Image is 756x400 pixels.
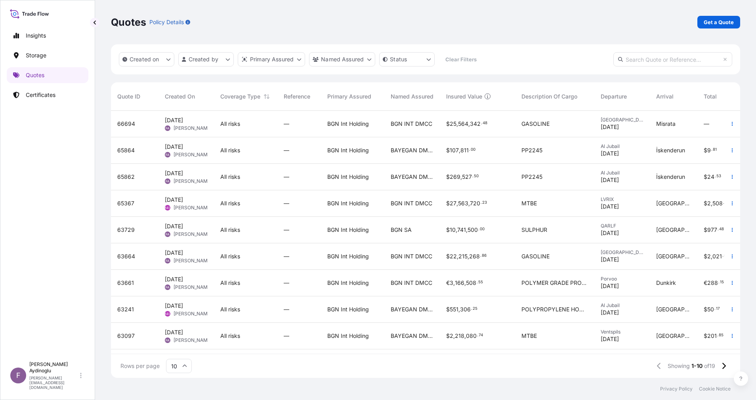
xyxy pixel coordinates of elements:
[284,93,310,100] span: Reference
[456,201,458,206] span: ,
[459,148,460,153] span: ,
[284,173,289,181] span: —
[26,51,46,59] p: Storage
[468,254,469,259] span: ,
[691,362,703,370] span: 1-10
[220,252,240,260] span: All risks
[450,201,456,206] span: 27
[327,93,371,100] span: Primary Assured
[718,281,720,284] span: .
[478,281,483,284] span: 55
[165,196,183,204] span: [DATE]
[521,173,542,181] span: PP2245
[117,199,134,207] span: 65367
[521,279,588,287] span: POLYMER GRADE PROPYLENE
[220,120,240,128] span: All risks
[439,53,483,66] button: Clear Filters
[704,280,707,286] span: €
[457,227,466,233] span: 741
[656,226,691,234] span: [GEOGRAPHIC_DATA]
[455,280,464,286] span: 166
[262,92,271,101] button: Sort
[668,362,690,370] span: Showing
[220,199,240,207] span: All risks
[478,228,479,231] span: .
[718,228,719,231] span: .
[119,52,174,66] button: createdOn Filter options
[711,254,712,259] span: ,
[469,148,470,151] span: .
[390,55,407,63] p: Status
[174,205,212,211] span: [PERSON_NAME]
[327,252,369,260] span: BGN Int Holding
[379,52,435,66] button: certificateStatus Filter options
[174,311,212,317] span: [PERSON_NAME]
[284,199,289,207] span: —
[29,375,78,390] p: [PERSON_NAME][EMAIL_ADDRESS][DOMAIN_NAME]
[391,252,432,260] span: BGN INT DMCC
[660,386,693,392] p: Privacy Policy
[391,332,433,340] span: BAYEGAN DMCC
[468,201,470,206] span: ,
[391,226,412,234] span: BGN SA
[220,305,240,313] span: All risks
[482,254,487,257] span: 86
[16,372,21,379] span: F
[699,386,731,392] a: Cookie Notice
[704,93,717,100] span: Total
[446,307,450,312] span: $
[165,302,183,310] span: [DATE]
[717,334,718,337] span: .
[7,47,88,63] a: Storage
[450,307,458,312] span: 551
[481,201,482,204] span: .
[391,305,433,313] span: BAYEGAN DMCC
[656,120,676,128] span: Misrata
[117,332,135,340] span: 63097
[656,279,676,287] span: Dunkirk
[165,275,183,283] span: [DATE]
[712,254,722,259] span: 021
[704,120,709,128] span: —
[601,203,619,210] span: [DATE]
[284,305,289,313] span: —
[707,174,714,180] span: 24
[458,121,468,127] span: 564
[238,52,305,66] button: distributor Filter options
[391,199,432,207] span: BGN INT DMCC
[458,201,468,206] span: 563
[220,173,240,181] span: All risks
[704,307,707,312] span: $
[130,55,159,63] p: Created on
[483,122,487,125] span: 48
[601,123,619,131] span: [DATE]
[166,257,170,265] span: FA
[453,333,455,339] span: ,
[466,333,477,339] span: 080
[656,146,685,154] span: İskenderun
[174,284,212,290] span: [PERSON_NAME]
[704,333,707,339] span: $
[220,226,240,234] span: All risks
[165,222,183,230] span: [DATE]
[174,125,212,131] span: [PERSON_NAME]
[711,148,712,151] span: .
[327,279,369,287] span: BGN Int Holding
[166,177,170,185] span: FA
[464,333,466,339] span: ,
[521,199,537,207] span: MTBE
[723,201,724,204] span: .
[711,201,712,206] span: ,
[174,337,212,343] span: [PERSON_NAME]
[468,121,470,127] span: ,
[716,307,720,310] span: 17
[466,280,476,286] span: 508
[220,146,240,154] span: All risks
[446,148,450,153] span: $
[446,227,450,233] span: $
[7,67,88,83] a: Quotes
[164,204,171,212] span: AEO
[284,146,289,154] span: —
[601,150,619,157] span: [DATE]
